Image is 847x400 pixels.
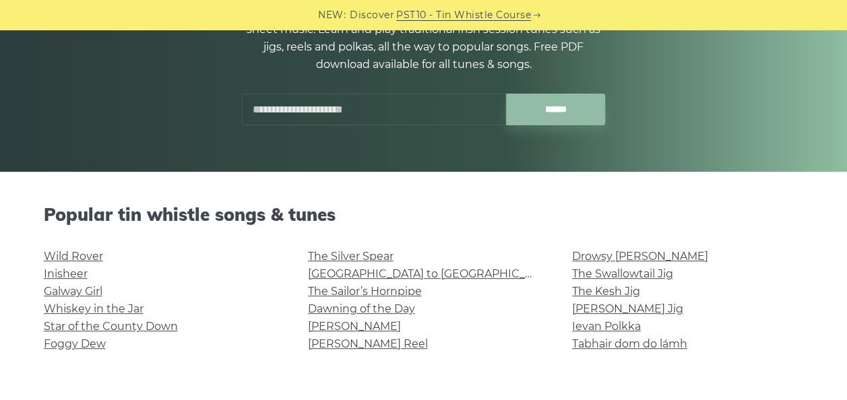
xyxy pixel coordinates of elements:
[572,285,640,298] a: The Kesh Jig
[44,337,106,350] a: Foggy Dew
[44,250,103,263] a: Wild Rover
[572,302,683,315] a: [PERSON_NAME] Jig
[308,302,415,315] a: Dawning of the Day
[572,337,687,350] a: Tabhair dom do lámh
[308,267,557,280] a: [GEOGRAPHIC_DATA] to [GEOGRAPHIC_DATA]
[44,204,804,225] h2: Popular tin whistle songs & tunes
[44,267,88,280] a: Inisheer
[318,7,346,23] span: NEW:
[242,3,606,73] p: 1000+ Irish tin whistle (penny whistle) tabs and notes with the sheet music. Learn and play tradi...
[572,250,708,263] a: Drowsy [PERSON_NAME]
[308,285,422,298] a: The Sailor’s Hornpipe
[572,320,641,333] a: Ievan Polkka
[44,320,178,333] a: Star of the County Down
[350,7,394,23] span: Discover
[44,302,144,315] a: Whiskey in the Jar
[396,7,531,23] a: PST10 - Tin Whistle Course
[44,285,102,298] a: Galway Girl
[308,250,394,263] a: The Silver Spear
[308,337,428,350] a: [PERSON_NAME] Reel
[308,320,401,333] a: [PERSON_NAME]
[572,267,673,280] a: The Swallowtail Jig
